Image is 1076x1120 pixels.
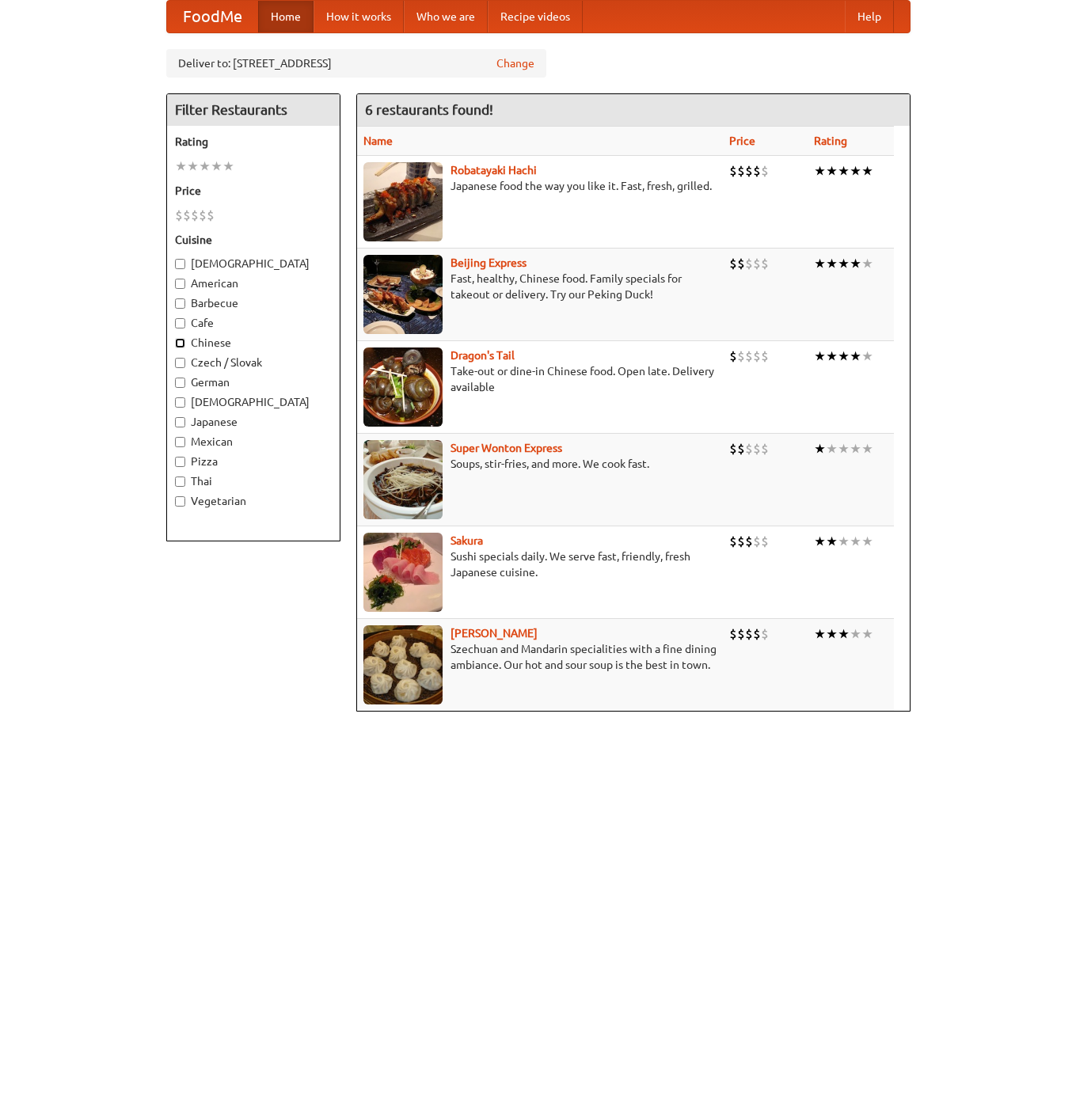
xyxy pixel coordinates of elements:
[761,347,769,365] li: $
[199,207,207,224] li: $
[451,349,515,362] b: Dragon's Tail
[167,1,258,32] a: FoodMe
[363,255,443,334] img: beijing.jpg
[451,627,538,640] a: [PERSON_NAME]
[167,94,340,126] h4: Filter Restaurants
[826,347,838,365] li: ★
[363,533,443,612] img: sakura.jpg
[838,162,850,180] li: ★
[175,457,185,467] input: Pizza
[861,162,873,180] li: ★
[838,440,850,457] li: ★
[745,162,753,180] li: $
[404,1,488,32] a: Who we are
[451,534,483,547] a: Sakura
[363,456,717,472] p: Soups, stir-fries, and more. We cook fast.
[838,625,850,643] li: ★
[737,162,745,180] li: $
[175,417,185,427] input: Japanese
[175,434,332,450] label: Mexican
[175,476,185,487] input: Thai
[199,158,211,175] li: ★
[175,318,185,328] input: Cafe
[175,454,332,469] label: Pizza
[451,164,537,177] a: Robatayaki Hachi
[175,493,332,509] label: Vegetarian
[850,625,861,643] li: ★
[175,183,332,199] h5: Price
[175,295,332,311] label: Barbecue
[761,162,769,180] li: $
[175,496,185,507] input: Vegetarian
[814,162,826,180] li: ★
[175,338,185,348] input: Chinese
[363,271,717,302] p: Fast, healthy, Chinese food. Family specials for takeout or delivery. Try our Peking Duck!
[175,473,332,489] label: Thai
[175,355,332,370] label: Czech / Slovak
[826,255,838,272] li: ★
[175,315,332,331] label: Cafe
[258,1,314,32] a: Home
[838,347,850,365] li: ★
[175,158,187,175] li: ★
[363,178,717,194] p: Japanese food the way you like it. Fast, fresh, grilled.
[729,162,737,180] li: $
[753,533,761,550] li: $
[761,533,769,550] li: $
[314,1,404,32] a: How it works
[861,255,873,272] li: ★
[175,378,185,388] input: German
[745,625,753,643] li: $
[729,347,737,365] li: $
[737,625,745,643] li: $
[175,335,332,351] label: Chinese
[826,533,838,550] li: ★
[175,256,332,271] label: [DEMOGRAPHIC_DATA]
[222,158,234,175] li: ★
[814,347,826,365] li: ★
[175,397,185,408] input: [DEMOGRAPHIC_DATA]
[175,358,185,368] input: Czech / Slovak
[826,625,838,643] li: ★
[175,259,185,269] input: [DEMOGRAPHIC_DATA]
[451,442,562,454] a: Super Wonton Express
[363,347,443,427] img: dragon.jpg
[814,255,826,272] li: ★
[451,256,527,269] a: Beijing Express
[850,533,861,550] li: ★
[175,298,185,309] input: Barbecue
[745,533,753,550] li: $
[761,440,769,457] li: $
[838,533,850,550] li: ★
[175,414,332,430] label: Japanese
[191,207,199,224] li: $
[729,625,737,643] li: $
[363,440,443,519] img: superwonton.jpg
[363,162,443,241] img: robatayaki.jpg
[737,255,745,272] li: $
[753,255,761,272] li: $
[850,440,861,457] li: ★
[850,255,861,272] li: ★
[737,347,745,365] li: $
[488,1,583,32] a: Recipe videos
[175,394,332,410] label: [DEMOGRAPHIC_DATA]
[745,255,753,272] li: $
[814,533,826,550] li: ★
[826,440,838,457] li: ★
[850,162,861,180] li: ★
[211,158,222,175] li: ★
[753,440,761,457] li: $
[175,232,332,248] h5: Cuisine
[175,275,332,291] label: American
[814,135,847,147] a: Rating
[745,440,753,457] li: $
[175,374,332,390] label: German
[207,207,215,224] li: $
[729,440,737,457] li: $
[838,255,850,272] li: ★
[365,102,493,117] ng-pluralize: 6 restaurants found!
